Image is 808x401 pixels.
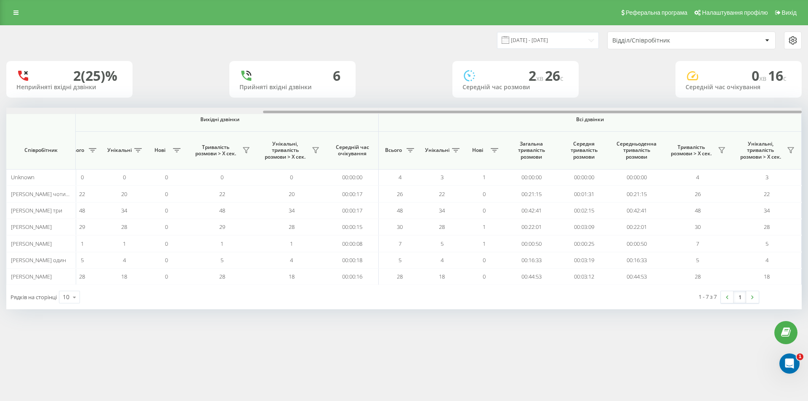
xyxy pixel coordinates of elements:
[239,84,346,91] div: Прийняті вхідні дзвінки
[121,273,127,280] span: 18
[221,240,223,247] span: 1
[610,252,663,268] td: 00:16:33
[165,190,168,198] span: 0
[397,207,403,214] span: 48
[121,190,127,198] span: 20
[696,173,699,181] span: 4
[765,240,768,247] span: 5
[783,74,787,83] span: c
[505,252,558,268] td: 00:16:33
[483,273,486,280] span: 0
[545,66,563,85] span: 26
[261,141,309,160] span: Унікальні, тривалість розмови > Х сек.
[123,173,126,181] span: 0
[529,66,545,85] span: 2
[536,74,545,83] span: хв
[165,273,168,280] span: 0
[696,256,699,264] span: 5
[326,202,379,219] td: 00:00:17
[558,252,610,268] td: 00:03:19
[81,256,84,264] span: 5
[11,190,72,198] span: [PERSON_NAME] чотири
[81,240,84,247] span: 1
[696,240,699,247] span: 7
[123,256,126,264] span: 4
[123,240,126,247] span: 1
[290,240,293,247] span: 1
[79,223,85,231] span: 29
[404,116,776,123] span: Всі дзвінки
[462,84,569,91] div: Середній час розмови
[699,292,717,301] div: 1 - 7 з 7
[558,202,610,219] td: 00:02:15
[764,207,770,214] span: 34
[667,144,715,157] span: Тривалість розмови > Х сек.
[483,173,486,181] span: 1
[79,207,85,214] span: 48
[505,219,558,235] td: 00:22:01
[326,219,379,235] td: 00:00:15
[399,256,401,264] span: 5
[560,74,563,83] span: c
[383,147,404,154] span: Всього
[610,235,663,252] td: 00:00:50
[63,293,69,301] div: 10
[107,147,132,154] span: Унікальні
[695,223,701,231] span: 30
[326,268,379,285] td: 00:00:16
[333,68,340,84] div: 6
[610,186,663,202] td: 00:21:15
[505,169,558,186] td: 00:00:00
[191,144,240,157] span: Тривалість розмови > Х сек.
[11,207,62,214] span: [PERSON_NAME] три
[165,240,168,247] span: 0
[219,223,225,231] span: 29
[326,235,379,252] td: 00:00:08
[564,141,604,160] span: Середня тривалість розмови
[734,291,746,303] a: 1
[73,68,117,84] div: 2 (25)%
[399,240,401,247] span: 7
[326,252,379,268] td: 00:00:18
[221,173,223,181] span: 0
[165,223,168,231] span: 0
[441,173,444,181] span: 3
[439,207,445,214] span: 34
[752,66,768,85] span: 0
[441,256,444,264] span: 4
[11,240,52,247] span: [PERSON_NAME]
[439,190,445,198] span: 22
[289,190,295,198] span: 20
[165,207,168,214] span: 0
[505,202,558,219] td: 00:42:41
[797,353,803,360] span: 1
[764,223,770,231] span: 28
[11,273,52,280] span: [PERSON_NAME]
[483,207,486,214] span: 0
[768,66,787,85] span: 16
[467,147,488,154] span: Нові
[441,240,444,247] span: 5
[79,273,85,280] span: 28
[79,190,85,198] span: 22
[289,223,295,231] span: 28
[81,173,84,181] span: 0
[610,202,663,219] td: 00:42:41
[11,293,57,301] span: Рядків на сторінці
[439,223,445,231] span: 28
[765,173,768,181] span: 3
[397,223,403,231] span: 30
[736,141,784,160] span: Унікальні, тривалість розмови > Х сек.
[149,147,170,154] span: Нові
[779,353,800,374] iframe: Intercom live chat
[558,186,610,202] td: 00:01:31
[397,273,403,280] span: 28
[764,273,770,280] span: 18
[558,235,610,252] td: 00:00:25
[505,235,558,252] td: 00:00:50
[221,256,223,264] span: 5
[11,223,52,231] span: [PERSON_NAME]
[782,9,797,16] span: Вихід
[764,190,770,198] span: 22
[558,169,610,186] td: 00:00:00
